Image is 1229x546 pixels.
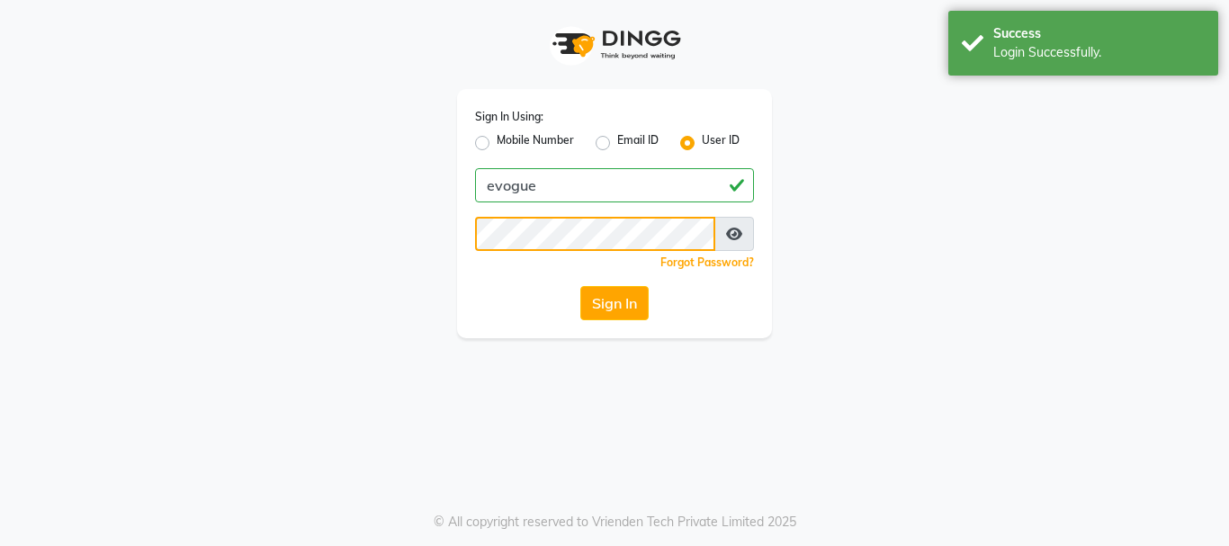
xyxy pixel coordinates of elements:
div: Login Successfully. [993,43,1205,62]
button: Sign In [580,286,649,320]
label: User ID [702,132,740,154]
label: Email ID [617,132,659,154]
a: Forgot Password? [660,255,754,269]
div: Success [993,24,1205,43]
label: Mobile Number [497,132,574,154]
input: Username [475,217,715,251]
img: logo1.svg [543,18,686,71]
input: Username [475,168,754,202]
label: Sign In Using: [475,109,543,125]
